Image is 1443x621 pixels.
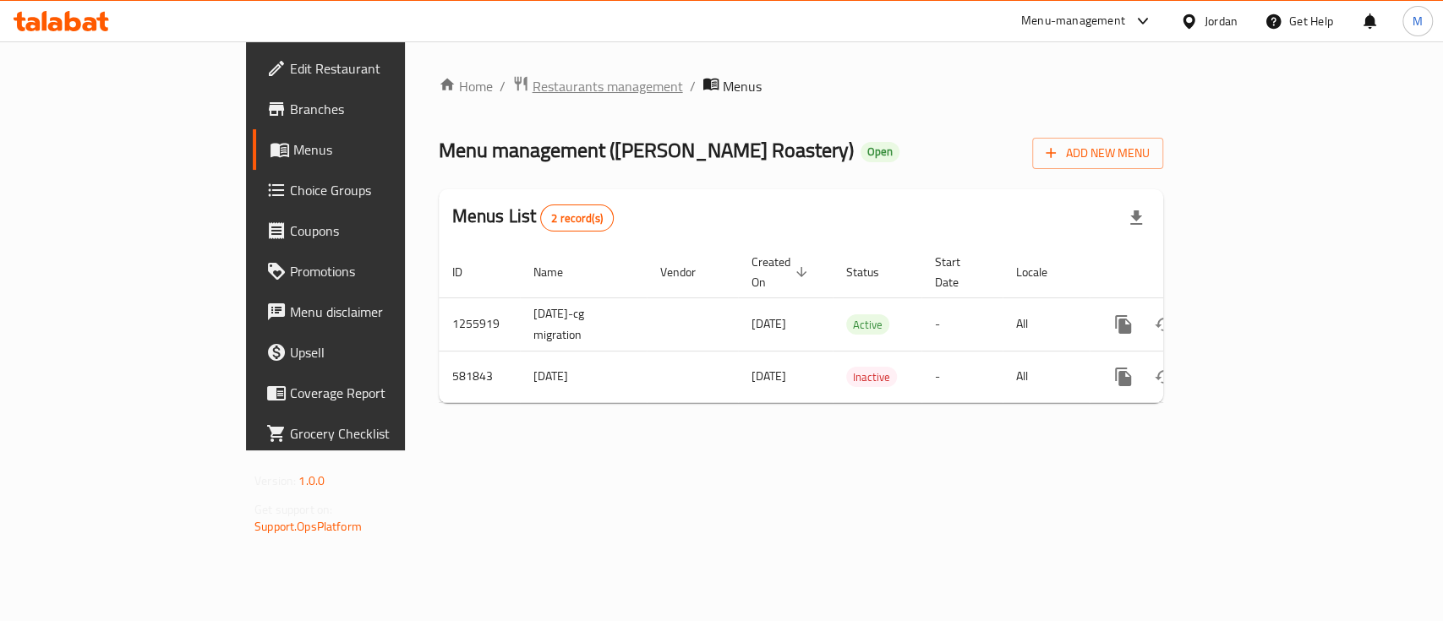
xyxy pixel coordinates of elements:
span: Promotions [290,261,473,281]
td: All [1003,297,1090,351]
button: Add New Menu [1032,138,1163,169]
a: Support.OpsPlatform [254,515,362,537]
a: Restaurants management [512,75,683,97]
span: 2 record(s) [541,210,613,226]
span: Upsell [290,342,473,362]
span: [DATE] [752,365,786,387]
th: Actions [1090,247,1279,298]
nav: breadcrumb [439,75,1163,97]
td: - [921,297,1003,351]
span: Branches [290,99,473,119]
span: ID [452,262,484,282]
td: - [921,351,1003,402]
a: Promotions [253,251,487,291]
td: [DATE] [520,351,647,402]
span: Menus [723,76,762,96]
a: Upsell [253,332,487,373]
span: Add New Menu [1046,143,1150,164]
span: Created On [752,252,812,292]
span: Locale [1016,262,1069,282]
button: more [1103,357,1144,397]
td: [DATE]-cg migration [520,297,647,351]
span: Grocery Checklist [290,423,473,444]
span: Get support on: [254,498,332,520]
div: Inactive [846,367,897,387]
a: Coverage Report [253,373,487,413]
li: / [690,76,696,96]
div: Total records count [540,204,614,232]
span: 1.0.0 [298,470,325,492]
a: Menus [253,129,487,170]
h2: Menus List [452,204,614,232]
button: Change Status [1144,304,1184,345]
div: Open [861,142,899,162]
span: Menu disclaimer [290,302,473,322]
span: Menus [293,139,473,160]
span: Vendor [660,262,718,282]
span: Name [533,262,585,282]
a: Coupons [253,210,487,251]
a: Branches [253,89,487,129]
span: Version: [254,470,296,492]
a: Choice Groups [253,170,487,210]
td: All [1003,351,1090,402]
a: Edit Restaurant [253,48,487,89]
span: Open [861,144,899,159]
span: Inactive [846,368,897,387]
span: Coupons [290,221,473,241]
div: Export file [1116,198,1156,238]
span: Menu management ( [PERSON_NAME] Roastery ) [439,131,854,169]
button: more [1103,304,1144,345]
span: Choice Groups [290,180,473,200]
span: Edit Restaurant [290,58,473,79]
a: Menu disclaimer [253,291,487,332]
span: Active [846,315,889,335]
span: Restaurants management [533,76,683,96]
button: Change Status [1144,357,1184,397]
div: Menu-management [1021,11,1125,31]
span: M [1413,12,1423,30]
div: Jordan [1205,12,1238,30]
div: Active [846,314,889,335]
span: [DATE] [752,313,786,335]
a: Grocery Checklist [253,413,487,454]
li: / [500,76,506,96]
table: enhanced table [439,247,1279,403]
span: Start Date [935,252,982,292]
span: Coverage Report [290,383,473,403]
span: Status [846,262,901,282]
